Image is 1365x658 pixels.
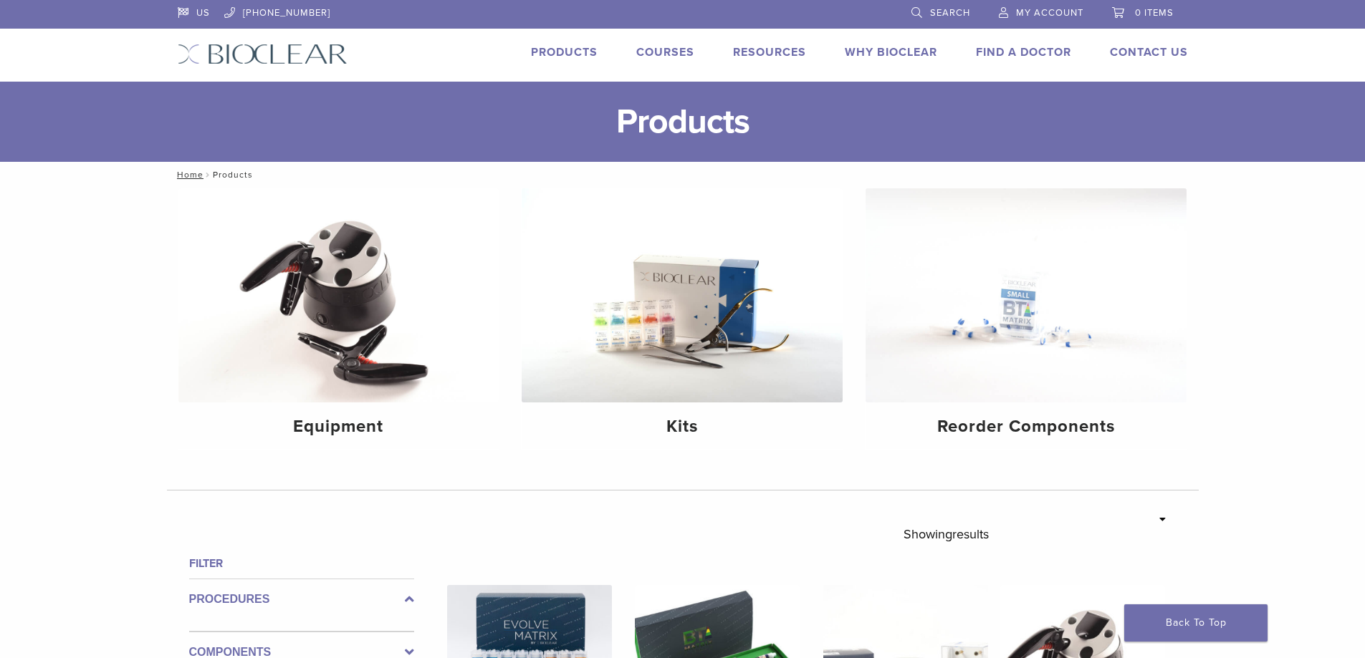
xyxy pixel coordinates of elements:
[167,162,1199,188] nav: Products
[173,170,203,180] a: Home
[904,519,989,549] p: Showing results
[845,45,937,59] a: Why Bioclear
[190,414,488,440] h4: Equipment
[522,188,843,449] a: Kits
[1124,604,1268,642] a: Back To Top
[203,171,213,178] span: /
[178,188,499,402] img: Equipment
[976,45,1071,59] a: Find A Doctor
[1135,7,1174,19] span: 0 items
[178,44,348,64] img: Bioclear
[866,188,1187,449] a: Reorder Components
[1016,7,1083,19] span: My Account
[733,45,806,59] a: Resources
[531,45,598,59] a: Products
[866,188,1187,402] img: Reorder Components
[189,555,414,572] h4: Filter
[930,7,970,19] span: Search
[189,591,414,608] label: Procedures
[533,414,831,440] h4: Kits
[877,414,1175,440] h4: Reorder Components
[1110,45,1188,59] a: Contact Us
[636,45,694,59] a: Courses
[178,188,499,449] a: Equipment
[522,188,843,402] img: Kits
